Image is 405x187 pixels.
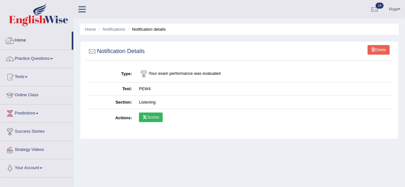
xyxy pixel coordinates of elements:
a: Your Account [0,159,73,175]
li: Notification details [126,26,166,32]
a: Strategy Videos [0,141,73,157]
a: Predictions [0,105,73,121]
a: Delete [368,45,390,55]
a: Online Class [0,86,73,102]
a: Scores [139,113,163,122]
h2: Notification Details [87,47,145,56]
th: Type [87,66,135,82]
a: Home [85,27,96,32]
td: Your exam performance was evaluated [135,66,391,82]
th: Test [87,82,135,96]
a: Home [0,32,72,48]
a: Practice Questions [0,50,73,66]
span: 14 [376,3,384,9]
th: Section [87,96,135,109]
a: Notifications [103,27,126,32]
td: PEW4 [135,82,391,96]
th: Actions [87,109,135,128]
a: Tests [0,68,73,84]
a: Success Stories [0,123,73,139]
td: Listening [135,96,391,109]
